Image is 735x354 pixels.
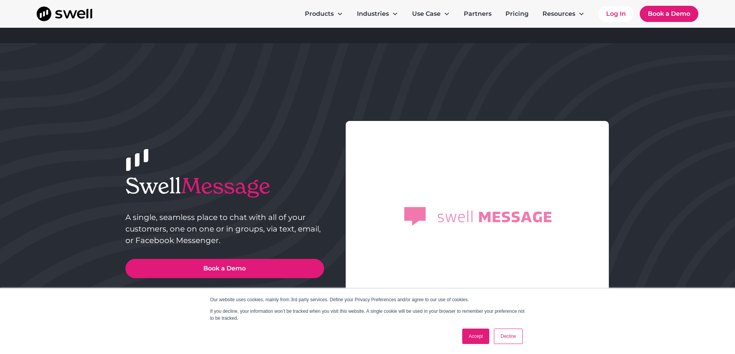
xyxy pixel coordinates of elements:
[412,9,441,18] div: Use Case
[357,9,389,18] div: Industries
[210,296,525,303] p: Our website uses cookies, mainly from 3rd party services. Define your Privacy Preferences and/or ...
[536,6,591,22] div: Resources
[305,9,334,18] div: Products
[458,6,498,22] a: Partners
[125,259,324,278] a: Book a Demo
[542,9,575,18] div: Resources
[37,7,92,21] a: home
[406,6,456,22] div: Use Case
[462,329,490,344] a: Accept
[351,6,404,22] div: Industries
[299,6,349,22] div: Products
[210,308,525,322] p: If you decline, your information won’t be tracked when you visit this website. A single cookie wi...
[598,6,634,22] a: Log In
[125,211,324,246] p: A single, seamless place to chat with all of your customers, one on one or in groups, via text, e...
[494,329,522,344] a: Decline
[640,6,698,22] a: Book a Demo
[125,173,324,199] h1: Swell
[499,6,535,22] a: Pricing
[181,172,270,200] span: Message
